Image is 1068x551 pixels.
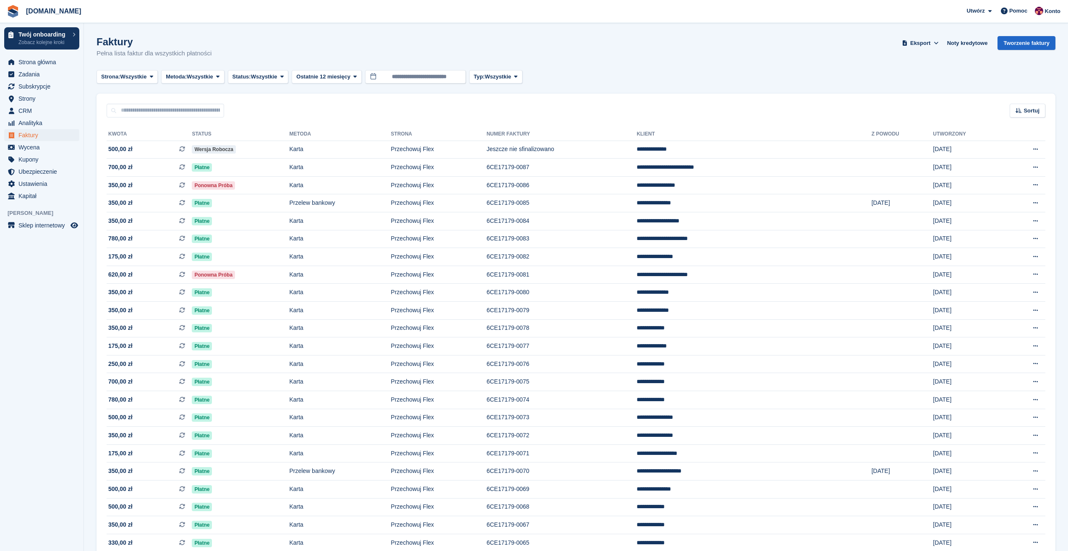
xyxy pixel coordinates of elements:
td: [DATE] [933,355,1006,373]
button: Typ: Wszystkie [469,70,522,84]
a: Twój onboarding Zobacz kolejne kroki [4,27,79,50]
span: Płatne [192,342,212,350]
td: 6CE17179-0082 [486,248,637,266]
td: Karta [289,337,391,355]
td: Karta [289,319,391,337]
span: Płatne [192,324,212,332]
img: stora-icon-8386f47178a22dfd0bd8f6a31ec36ba5ce8667c1dd55bd0f319d3a0aa187defe.svg [7,5,19,18]
span: 350,00 zł [108,306,133,315]
span: Ponowna próba [192,271,235,279]
td: [DATE] [933,409,1006,427]
span: Płatne [192,413,212,422]
button: Status: Wszystkie [228,70,289,84]
td: [DATE] [933,444,1006,462]
th: Utworzony [933,128,1006,141]
span: 175,00 zł [108,342,133,350]
td: Karta [289,498,391,516]
span: Kupony [18,154,69,165]
td: Przechowuj Flex [391,444,486,462]
button: Ostatnie 12 miesięcy [292,70,361,84]
span: Subskrypcje [18,81,69,92]
td: 6CE17179-0073 [486,409,637,427]
span: Ustawienia [18,178,69,190]
td: [DATE] [933,462,1006,480]
a: menu [4,178,79,190]
span: [PERSON_NAME] [8,209,84,217]
span: Wersja robocza [192,145,235,154]
td: 6CE17179-0071 [486,444,637,462]
span: Eksport [910,39,930,47]
td: [DATE] [933,230,1006,248]
td: Przechowuj Flex [391,302,486,320]
span: Płatne [192,521,212,529]
span: 620,00 zł [108,270,133,279]
td: Karta [289,516,391,534]
td: 6CE17179-0074 [486,391,637,409]
td: 6CE17179-0087 [486,159,637,177]
a: menu [4,166,79,178]
span: Strona: [101,73,120,81]
td: Przechowuj Flex [391,498,486,516]
p: Zobacz kolejne kroki [18,39,68,46]
td: Przechowuj Flex [391,427,486,445]
td: Przechowuj Flex [391,319,486,337]
td: Karta [289,266,391,284]
span: 700,00 zł [108,377,133,386]
td: Przechowuj Flex [391,176,486,194]
td: Przechowuj Flex [391,337,486,355]
td: [DATE] [933,194,1006,212]
a: menu [4,68,79,80]
th: Z powodu [872,128,933,141]
span: Wycena [18,141,69,153]
a: Noty kredytowe [944,36,991,50]
span: Ponowna próba [192,181,235,190]
span: 500,00 zł [108,502,133,511]
a: menu [4,129,79,141]
span: Strona główna [18,56,69,68]
span: Płatne [192,360,212,368]
td: Przechowuj Flex [391,516,486,534]
span: Wszystkie [120,73,147,81]
td: Karta [289,212,391,230]
td: Przechowuj Flex [391,266,486,284]
td: 6CE17179-0081 [486,266,637,284]
td: Karta [289,284,391,302]
h1: Faktury [97,36,212,47]
td: Karta [289,355,391,373]
td: Przechowuj Flex [391,480,486,498]
span: Konto [1044,7,1060,16]
span: 500,00 zł [108,413,133,422]
span: Pomoc [1009,7,1027,15]
span: Płatne [192,539,212,547]
td: Karta [289,409,391,427]
td: Karta [289,444,391,462]
td: 6CE17179-0086 [486,176,637,194]
span: Utwórz [966,7,984,15]
td: Karta [289,480,391,498]
td: Przechowuj Flex [391,284,486,302]
td: Karta [289,302,391,320]
td: [DATE] [933,427,1006,445]
td: [DATE] [933,480,1006,498]
td: Jeszcze nie sfinalizowano [486,141,637,159]
span: 350,00 zł [108,198,133,207]
td: Karta [289,391,391,409]
td: Karta [289,230,391,248]
span: Płatne [192,235,212,243]
td: Przechowuj Flex [391,248,486,266]
td: 6CE17179-0075 [486,373,637,391]
td: Przechowuj Flex [391,212,486,230]
span: Metoda: [166,73,187,81]
a: menu [4,81,79,92]
span: Płatne [192,199,212,207]
td: [DATE] [933,302,1006,320]
span: Ostatnie 12 miesięcy [296,73,350,81]
span: 250,00 zł [108,360,133,368]
span: Płatne [192,396,212,404]
td: Przelew bankowy [289,462,391,480]
td: [DATE] [933,319,1006,337]
span: Płatne [192,467,212,475]
span: Płatne [192,306,212,315]
td: 6CE17179-0084 [486,212,637,230]
span: Wszystkie [251,73,277,81]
